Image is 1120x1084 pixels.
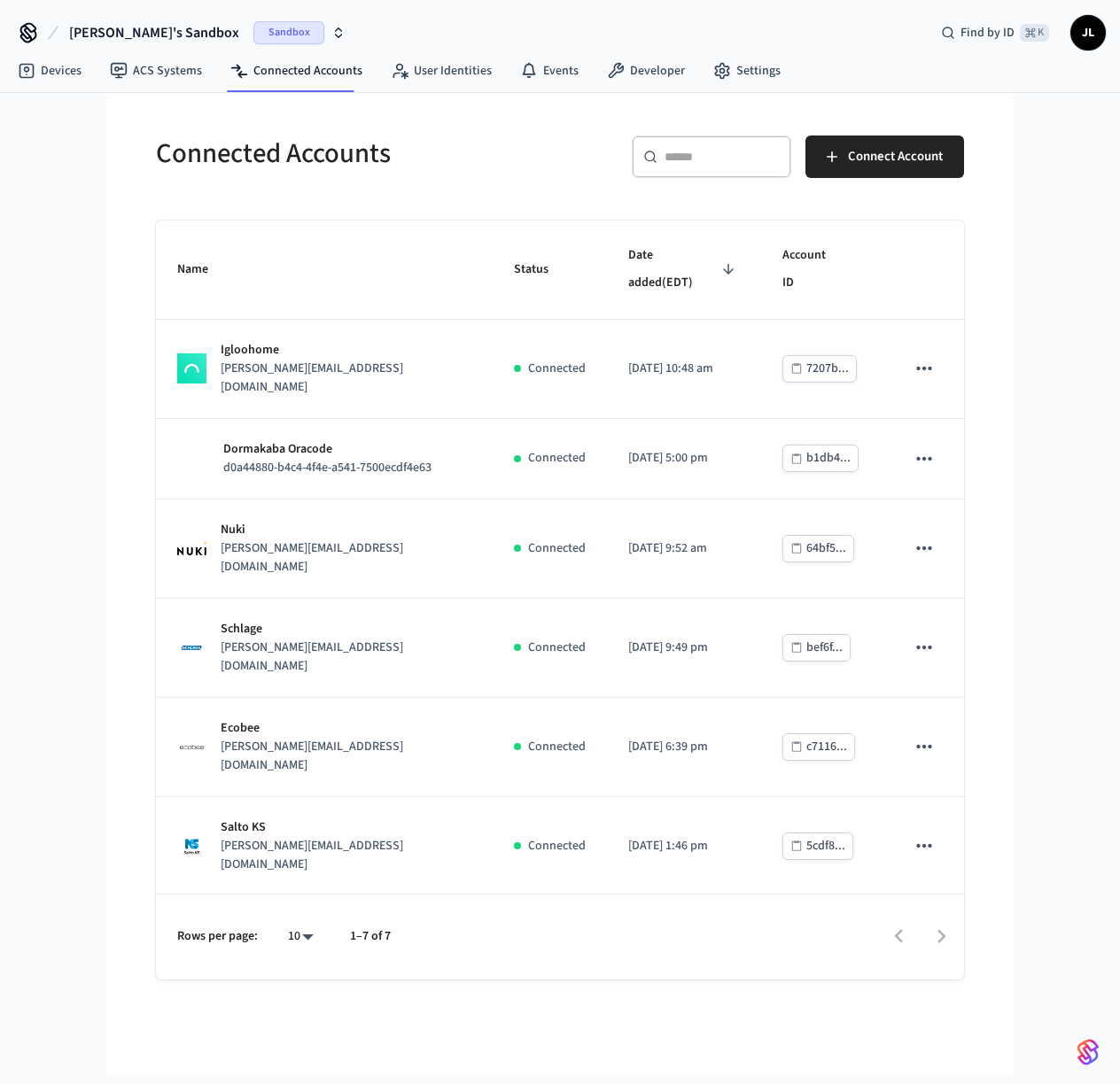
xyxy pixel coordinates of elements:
p: Ecobee [221,719,471,738]
div: b1db4... [806,447,851,469]
img: Schlage Logo, Square [177,633,206,662]
div: 64bf5... [806,538,846,560]
a: Settings [699,55,795,87]
span: Sandbox [253,21,324,44]
p: [PERSON_NAME][EMAIL_ADDRESS][DOMAIN_NAME] [221,738,471,775]
span: Connect Account [848,145,943,168]
span: JL [1072,17,1104,49]
div: c7116... [806,736,847,758]
p: Dormakaba Oracode [223,440,432,459]
span: ⌘ K [1020,24,1049,42]
span: Find by ID [961,24,1015,42]
div: 5cdf8... [806,835,845,857]
button: 5cdf8... [782,832,853,860]
p: Connected [528,449,586,468]
p: Connected [528,639,586,657]
a: Events [506,55,593,87]
p: [DATE] 5:00 pm [628,449,740,468]
span: Date added(EDT) [628,242,740,298]
h5: Connected Accounts [156,135,549,172]
p: Connected [528,837,586,856]
p: Salto KS [221,818,471,837]
button: c7116... [782,733,855,761]
p: [DATE] 10:48 am [628,360,740,378]
p: Igloohome [221,341,471,360]
a: User Identities [377,55,506,87]
p: Schlage [221,620,471,639]
p: Connected [528,738,586,756]
button: b1db4... [782,445,859,472]
div: bef6f... [806,637,843,659]
a: Connected Accounts [216,55,377,87]
p: [DATE] 1:46 pm [628,837,740,856]
p: 1–7 of 7 [350,927,391,946]
p: Rows per page: [177,927,258,946]
button: JL [1070,15,1106,50]
img: igloohome_logo [177,353,206,383]
span: [PERSON_NAME]'s Sandbox [69,22,239,43]
a: Devices [4,55,96,87]
p: [DATE] 9:52 am [628,539,740,558]
div: 10 [279,924,322,949]
img: SeamLogoGradient.69752ec5.svg [1077,1038,1099,1066]
p: Nuki [221,521,471,539]
div: 7207b... [806,358,849,380]
button: Connect Account [805,135,964,178]
button: 7207b... [782,355,857,383]
button: 64bf5... [782,535,854,562]
p: [DATE] 6:39 pm [628,738,740,756]
a: Developer [593,55,699,87]
p: [DATE] 9:49 pm [628,639,740,657]
table: sticky table [156,221,964,995]
button: bef6f... [782,634,851,662]
img: Salto KS Logo [177,832,206,861]
p: Connected [528,360,586,378]
p: [PERSON_NAME][EMAIL_ADDRESS][DOMAIN_NAME] [221,539,471,577]
img: Nuki Logo, Square [177,542,206,555]
img: ecobee_logo_square [177,732,206,762]
span: Name [177,256,231,283]
div: Find by ID⌘ K [927,17,1063,49]
p: d0a44880-b4c4-4f4e-a541-7500ecdf4e63 [223,459,432,477]
p: [PERSON_NAME][EMAIL_ADDRESS][DOMAIN_NAME] [221,639,471,676]
span: Account ID [782,242,862,298]
p: Connected [528,539,586,558]
a: ACS Systems [96,55,216,87]
p: [PERSON_NAME][EMAIL_ADDRESS][DOMAIN_NAME] [221,837,471,874]
p: [PERSON_NAME][EMAIL_ADDRESS][DOMAIN_NAME] [221,360,471,397]
span: Status [514,256,572,283]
